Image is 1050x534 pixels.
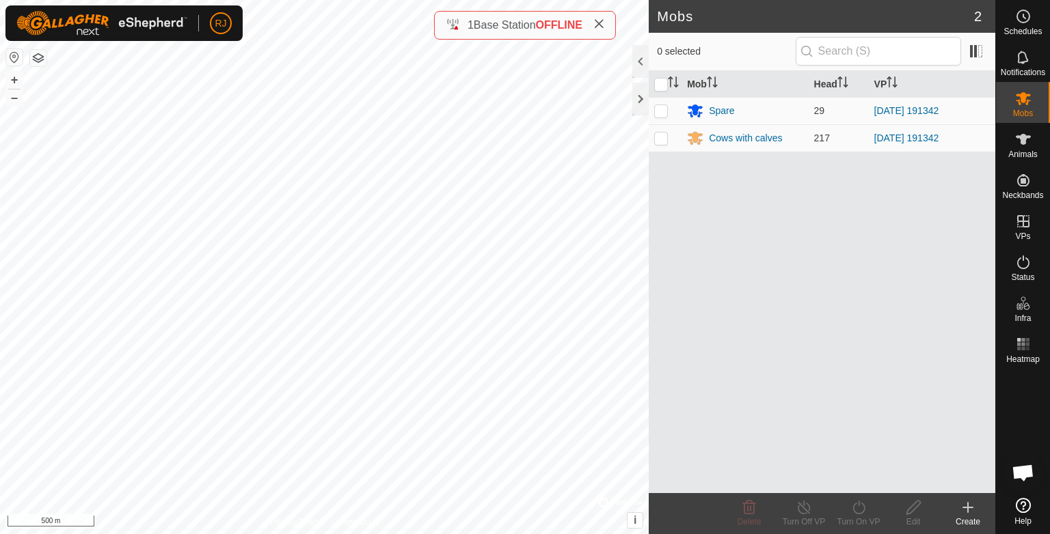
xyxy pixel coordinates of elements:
div: Edit [886,516,941,528]
span: Neckbands [1002,191,1043,199]
span: 29 [814,105,825,116]
a: [DATE] 191342 [874,105,939,116]
span: VPs [1015,232,1030,240]
span: RJ [215,16,226,31]
span: 1 [468,19,474,31]
span: Status [1011,273,1034,281]
a: Help [996,492,1050,531]
span: Help [1014,517,1032,525]
span: Infra [1014,314,1031,322]
span: i [634,514,636,526]
img: Gallagher Logo [16,11,187,36]
div: Cows with calves [709,131,782,145]
th: Head [809,71,869,98]
a: Open chat [1003,452,1044,493]
span: 217 [814,132,830,143]
span: Mobs [1013,109,1033,117]
span: 0 selected [657,44,795,59]
p-sorticon: Activate to sort [668,79,679,89]
input: Search (S) [796,37,961,66]
div: Turn On VP [831,516,886,528]
th: VP [869,71,995,98]
div: Create [941,516,995,528]
div: Spare [709,104,734,118]
div: Turn Off VP [777,516,831,528]
button: – [6,89,23,106]
p-sorticon: Activate to sort [837,79,848,89]
span: Schedules [1004,27,1042,36]
h2: Mobs [657,8,974,25]
span: 2 [974,6,982,27]
span: Notifications [1001,68,1045,76]
span: OFFLINE [536,19,582,31]
a: [DATE] 191342 [874,132,939,143]
button: i [628,513,643,528]
button: Reset Map [6,49,23,66]
button: + [6,72,23,88]
a: Privacy Policy [271,516,322,529]
span: Heatmap [1006,355,1040,363]
p-sorticon: Activate to sort [707,79,718,89]
p-sorticon: Activate to sort [887,79,898,89]
th: Mob [682,71,808,98]
span: Base Station [474,19,536,31]
span: Delete [738,517,762,526]
button: Map Layers [30,50,46,66]
a: Contact Us [338,516,378,529]
span: Animals [1008,150,1038,158]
